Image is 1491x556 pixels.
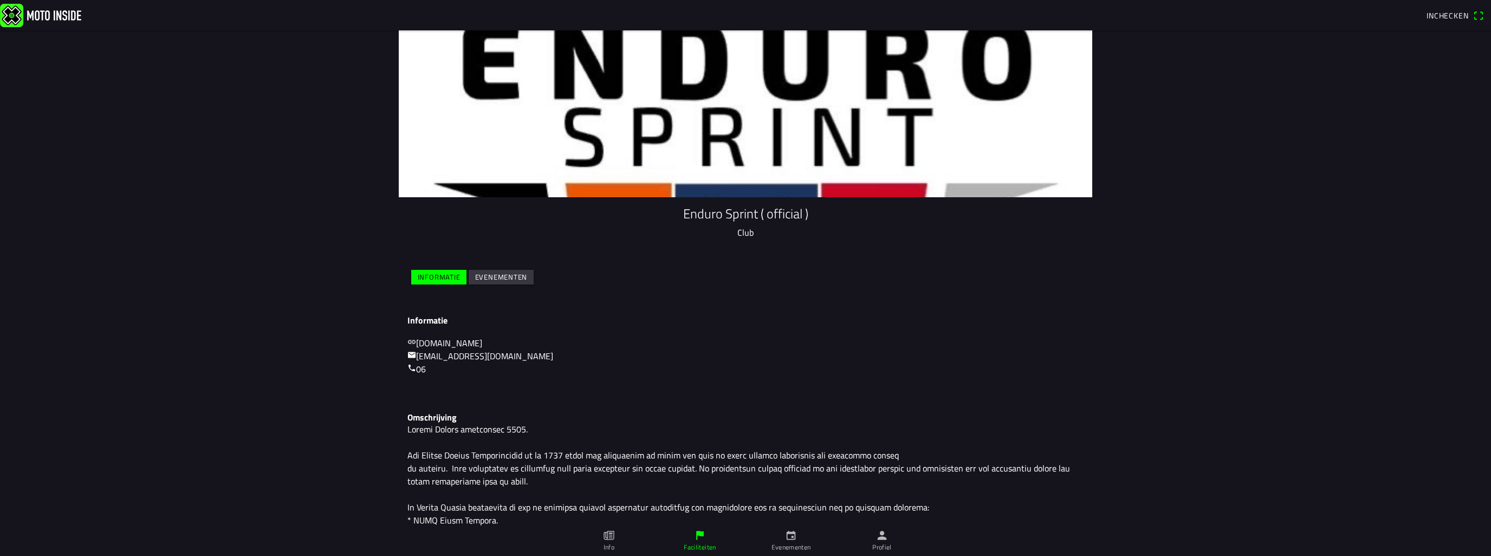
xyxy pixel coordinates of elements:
ion-label: Profiel [872,542,892,552]
ion-icon: paper [603,529,615,541]
ion-button: Evenementen [469,270,534,285]
ion-label: Evenementen [772,542,811,552]
ion-icon: person [876,529,888,541]
p: Club [407,226,1084,239]
ion-button: Informatie [411,270,466,285]
ion-icon: calendar [785,529,797,541]
a: call06 [407,363,426,376]
a: link[DOMAIN_NAME] [407,337,482,350]
h3: Omschrijving [407,412,1084,423]
ion-icon: link [407,338,416,346]
a: mail[EMAIL_ADDRESS][DOMAIN_NAME] [407,350,553,363]
ion-label: Faciliteiten [684,542,716,552]
span: Inchecken [1427,10,1469,21]
ion-icon: flag [694,529,706,541]
ion-icon: mail [407,351,416,359]
h3: Informatie [407,315,1084,326]
ion-label: Info [604,542,614,552]
h1: Enduro Sprint ( official ) [407,206,1084,222]
a: Incheckenqr scanner [1421,6,1489,24]
ion-icon: call [407,364,416,372]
